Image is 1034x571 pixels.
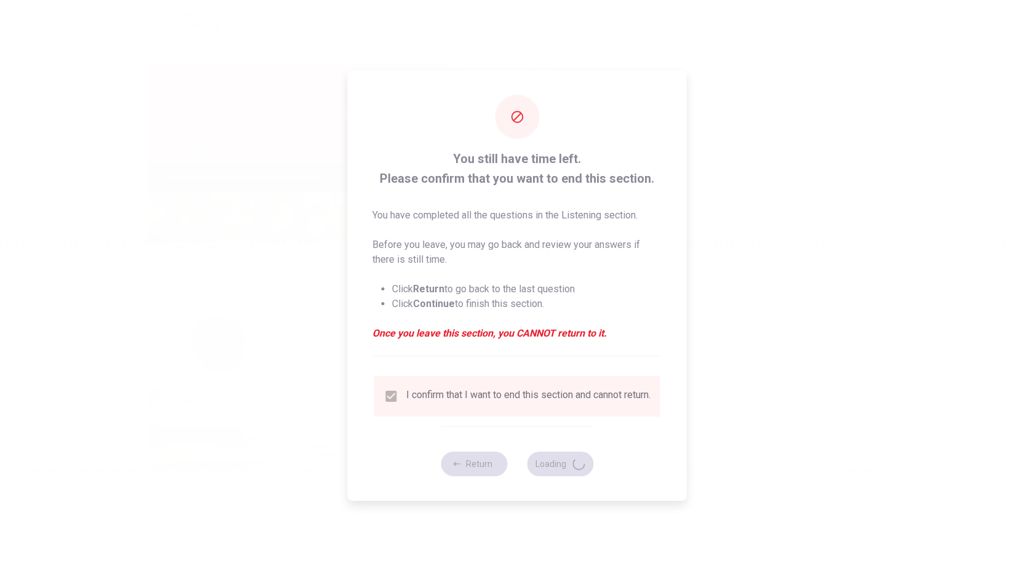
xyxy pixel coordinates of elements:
[413,298,455,309] strong: Continue
[372,326,662,341] em: Once you leave this section, you CANNOT return to it.
[406,389,651,404] div: I confirm that I want to end this section and cannot return.
[441,452,507,476] button: Return
[527,452,593,476] button: Loading
[413,283,444,295] strong: Return
[372,208,662,223] p: You have completed all the questions in the Listening section.
[392,282,662,297] li: Click to go back to the last question
[372,149,662,188] span: You still have time left. Please confirm that you want to end this section.
[392,297,662,311] li: Click to finish this section.
[372,238,662,267] p: Before you leave, you may go back and review your answers if there is still time.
